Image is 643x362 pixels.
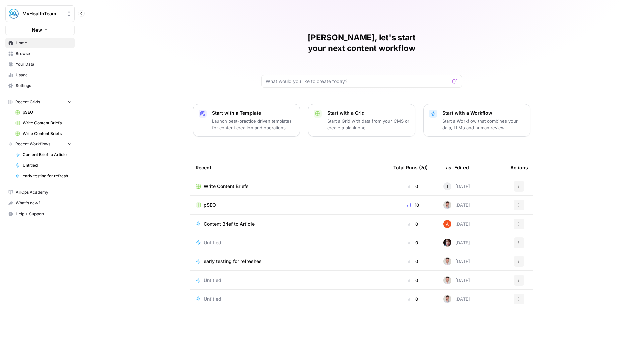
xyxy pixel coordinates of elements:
[196,183,382,190] a: Write Content Briefs
[443,220,470,228] div: [DATE]
[5,70,75,80] a: Usage
[6,198,74,208] div: What's new?
[393,239,433,246] div: 0
[23,109,72,115] span: pSEO
[5,38,75,48] a: Home
[446,183,449,190] span: T
[443,201,470,209] div: [DATE]
[327,118,410,131] p: Start a Grid with data from your CMS or create a blank one
[393,277,433,284] div: 0
[443,257,470,265] div: [DATE]
[16,51,72,57] span: Browse
[443,220,451,228] img: cje7zb9ux0f2nqyv5qqgv3u0jxek
[204,183,249,190] span: Write Content Briefs
[16,83,72,89] span: Settings
[12,171,75,181] a: early testing for refreshes
[443,182,470,190] div: [DATE]
[212,118,294,131] p: Launch best-practice driven templates for content creation and operations
[510,158,528,177] div: Actions
[15,141,50,147] span: Recent Workflows
[261,32,462,54] h1: [PERSON_NAME], let's start your next content workflow
[327,110,410,116] p: Start with a Grid
[23,131,72,137] span: Write Content Briefs
[442,110,525,116] p: Start with a Workflow
[212,110,294,116] p: Start with a Template
[196,277,382,284] a: Untitled
[5,5,75,22] button: Workspace: MyHealthTeam
[15,99,40,105] span: Recent Grids
[443,239,451,247] img: cehza9q4rtrfcfhacf2jrtqstt69
[23,152,72,158] span: Content Brief to Article
[23,173,72,179] span: early testing for refreshes
[16,61,72,67] span: Your Data
[204,239,221,246] span: Untitled
[12,149,75,160] a: Content Brief to Article
[443,239,470,247] div: [DATE]
[5,80,75,91] a: Settings
[442,118,525,131] p: Start a Workflow that combines your data, LLMs and human review
[308,104,415,137] button: Start with a GridStart a Grid with data from your CMS or create a blank one
[196,202,382,208] a: pSEO
[423,104,530,137] button: Start with a WorkflowStart a Workflow that combines your data, LLMs and human review
[204,202,216,208] span: pSEO
[12,118,75,128] a: Write Content Briefs
[443,276,470,284] div: [DATE]
[196,158,382,177] div: Recent
[393,258,433,265] div: 0
[32,26,42,33] span: New
[443,158,469,177] div: Last Edited
[443,295,470,303] div: [DATE]
[5,25,75,35] button: New
[22,10,63,17] span: MyHealthTeam
[5,48,75,59] a: Browse
[193,104,300,137] button: Start with a TemplateLaunch best-practice driven templates for content creation and operations
[443,201,451,209] img: tdmuw9wfe40fkwq84phcceuazoww
[16,211,72,217] span: Help + Support
[5,187,75,198] a: AirOps Academy
[393,183,433,190] div: 0
[8,8,20,20] img: MyHealthTeam Logo
[393,202,433,208] div: 10
[23,120,72,126] span: Write Content Briefs
[5,97,75,107] button: Recent Grids
[16,40,72,46] span: Home
[393,158,428,177] div: Total Runs (7d)
[266,78,450,85] input: What would you like to create today?
[204,221,255,227] span: Content Brief to Article
[393,221,433,227] div: 0
[204,258,262,265] span: early testing for refreshes
[5,59,75,70] a: Your Data
[393,296,433,302] div: 0
[196,296,382,302] a: Untitled
[443,276,451,284] img: tdmuw9wfe40fkwq84phcceuazoww
[204,296,221,302] span: Untitled
[12,160,75,171] a: Untitled
[5,139,75,149] button: Recent Workflows
[196,221,382,227] a: Content Brief to Article
[196,258,382,265] a: early testing for refreshes
[443,295,451,303] img: tdmuw9wfe40fkwq84phcceuazoww
[23,162,72,168] span: Untitled
[5,198,75,208] button: What's new?
[196,239,382,246] a: Untitled
[204,277,221,284] span: Untitled
[12,128,75,139] a: Write Content Briefs
[12,107,75,118] a: pSEO
[5,208,75,219] button: Help + Support
[16,72,72,78] span: Usage
[16,189,72,195] span: AirOps Academy
[443,257,451,265] img: tdmuw9wfe40fkwq84phcceuazoww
